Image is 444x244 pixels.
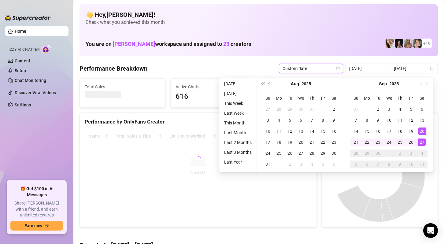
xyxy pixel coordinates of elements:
[352,139,360,146] div: 21
[273,115,284,126] td: 2025-08-04
[418,150,426,157] div: 4
[349,65,384,72] input: Start date
[372,93,383,104] th: Tu
[396,105,404,113] div: 4
[372,137,383,148] td: 2025-09-23
[222,109,254,117] li: Last Week
[15,68,26,73] a: Setup
[275,161,283,168] div: 1
[259,78,266,90] button: Last year (Control + left)
[302,78,311,90] button: Choose a year
[264,161,272,168] div: 31
[308,139,316,146] div: 21
[350,104,361,115] td: 2025-08-31
[383,126,394,137] td: 2025-09-17
[264,116,272,124] div: 3
[396,161,404,168] div: 9
[416,137,427,148] td: 2025-09-27
[385,116,393,124] div: 10
[85,83,160,90] span: Total Sales
[407,128,415,135] div: 19
[405,93,416,104] th: Fr
[306,159,317,170] td: 2025-09-04
[350,126,361,137] td: 2025-09-14
[284,126,295,137] td: 2025-08-12
[222,129,254,136] li: Last Month
[295,104,306,115] td: 2025-07-30
[379,78,387,90] button: Choose a month
[395,39,403,48] img: Baby (@babyyyybellaa)
[352,150,360,157] div: 28
[389,78,399,90] button: Choose a year
[361,104,372,115] td: 2025-09-01
[10,200,63,218] span: Share [PERSON_NAME] with a friend, and earn unlimited rewards
[284,93,295,104] th: Tu
[374,128,382,135] div: 16
[394,93,405,104] th: Th
[363,116,371,124] div: 8
[372,159,383,170] td: 2025-10-07
[396,116,404,124] div: 11
[363,150,371,157] div: 29
[176,83,251,90] span: Active Chats
[9,47,39,53] span: Izzy AI Chatter
[405,137,416,148] td: 2025-09-26
[297,150,305,157] div: 27
[176,91,251,102] span: 616
[416,93,427,104] th: Sa
[385,150,393,157] div: 1
[286,116,294,124] div: 5
[10,186,63,198] span: 🎁 Get $100 in AI Messages
[383,93,394,104] th: We
[394,126,405,137] td: 2025-09-18
[418,105,426,113] div: 6
[405,126,416,137] td: 2025-09-19
[317,159,328,170] td: 2025-09-05
[350,93,361,104] th: Su
[328,93,339,104] th: Sa
[222,158,254,166] li: Last Year
[42,44,51,53] img: AI Chatter
[418,139,426,146] div: 27
[319,150,327,157] div: 29
[284,137,295,148] td: 2025-08-19
[317,104,328,115] td: 2025-08-01
[416,148,427,159] td: 2025-10-04
[350,159,361,170] td: 2025-10-05
[273,93,284,104] th: Mo
[330,105,338,113] div: 2
[306,148,317,159] td: 2025-08-28
[372,126,383,137] td: 2025-09-16
[264,128,272,135] div: 10
[262,126,273,137] td: 2025-08-10
[405,148,416,159] td: 2025-10-03
[295,115,306,126] td: 2025-08-06
[385,105,393,113] div: 3
[15,78,46,83] a: Chat Monitoring
[361,115,372,126] td: 2025-09-08
[86,41,251,47] h1: You are on workspace and assigned to creators
[295,137,306,148] td: 2025-08-20
[374,116,382,124] div: 9
[361,93,372,104] th: Mo
[317,93,328,104] th: Fr
[317,115,328,126] td: 2025-08-08
[266,78,273,90] button: Previous month (PageUp)
[374,161,382,168] div: 7
[407,150,415,157] div: 3
[308,105,316,113] div: 31
[297,139,305,146] div: 20
[330,128,338,135] div: 16
[383,115,394,126] td: 2025-09-10
[350,115,361,126] td: 2025-09-07
[317,137,328,148] td: 2025-08-22
[195,156,201,162] span: loading
[86,10,432,19] h4: 👋 Hey, [PERSON_NAME] !
[328,115,339,126] td: 2025-08-09
[319,139,327,146] div: 22
[222,149,254,156] li: Last 3 Months
[394,65,429,72] input: End date
[418,161,426,168] div: 11
[284,148,295,159] td: 2025-08-26
[363,105,371,113] div: 1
